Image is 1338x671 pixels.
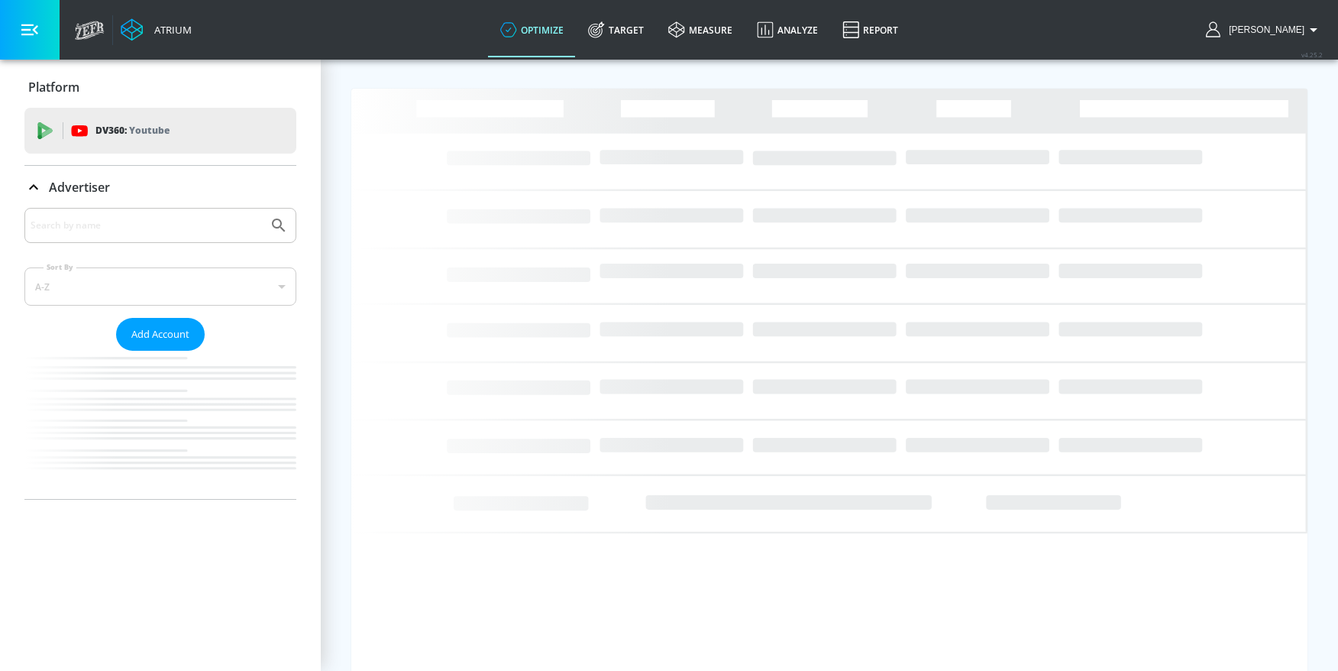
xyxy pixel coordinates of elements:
a: optimize [488,2,576,57]
nav: list of Advertiser [24,351,296,499]
a: Analyze [745,2,830,57]
span: v 4.25.2 [1301,50,1323,59]
button: Add Account [116,318,205,351]
div: Atrium [148,23,192,37]
p: Advertiser [49,179,110,196]
p: Platform [28,79,79,96]
input: Search by name [31,216,262,235]
a: measure [656,2,745,57]
a: Target [576,2,656,57]
div: A-Z [24,267,296,306]
p: DV360: [95,122,170,139]
p: Youtube [129,122,170,138]
div: Platform [24,66,296,109]
a: Report [830,2,910,57]
button: [PERSON_NAME] [1206,21,1323,39]
label: Sort By [44,262,76,272]
a: Atrium [121,18,192,41]
div: DV360: Youtube [24,108,296,154]
span: login as: amanda.cermak@zefr.com [1223,24,1304,35]
span: Add Account [131,326,189,343]
div: Advertiser [24,166,296,209]
div: Advertiser [24,208,296,499]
